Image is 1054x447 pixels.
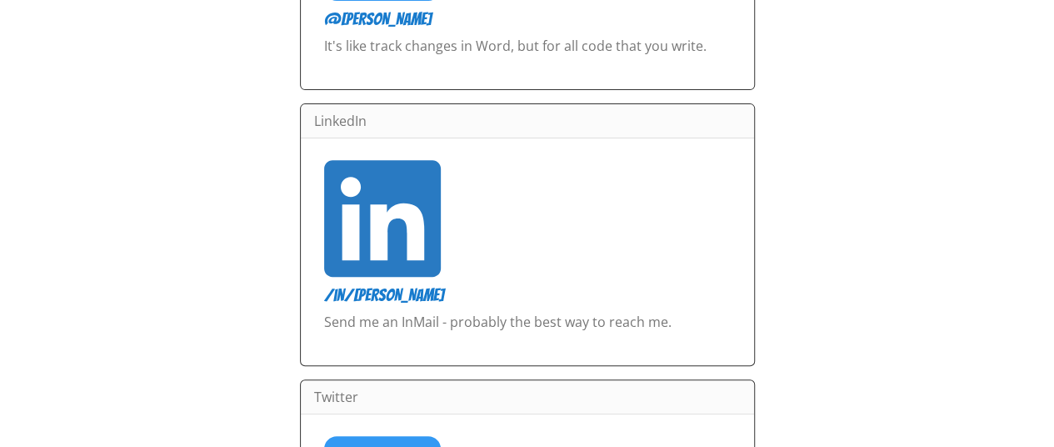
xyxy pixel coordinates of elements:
p: Send me an InMail - probably the best way to reach me. [324,312,731,352]
h5: @[PERSON_NAME] [324,9,731,29]
p: It's like track changes in Word, but for all code that you write. [324,36,731,76]
div: LinkedIn [301,104,754,138]
h5: /in/[PERSON_NAME] [324,285,731,305]
div: Twitter [301,380,754,414]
